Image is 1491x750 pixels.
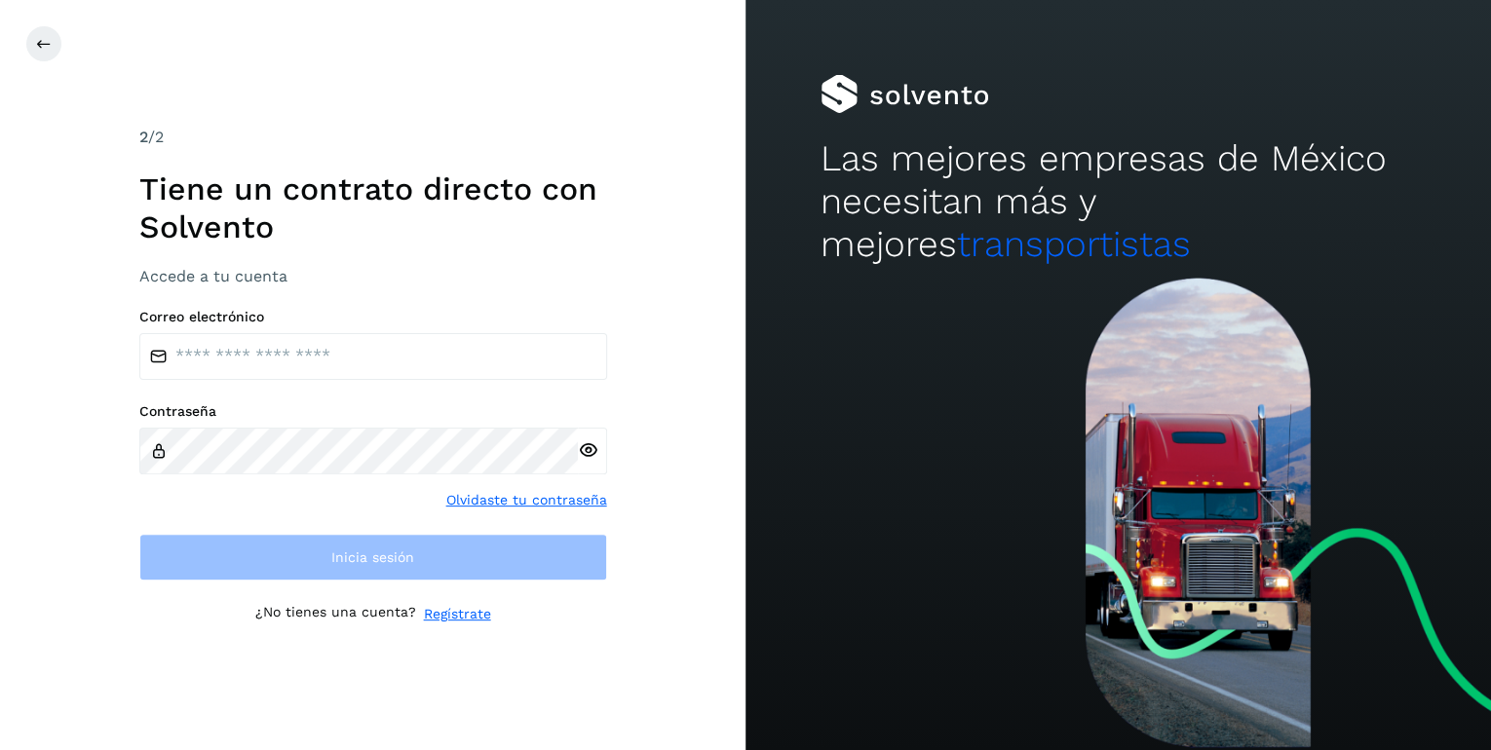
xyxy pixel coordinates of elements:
a: Olvidaste tu contraseña [446,490,607,510]
a: Regístrate [424,604,491,624]
label: Contraseña [139,403,607,420]
span: 2 [139,128,148,146]
h3: Accede a tu cuenta [139,267,607,285]
p: ¿No tienes una cuenta? [255,604,416,624]
span: Inicia sesión [331,550,414,564]
button: Inicia sesión [139,534,607,581]
span: transportistas [957,223,1191,265]
div: /2 [139,126,607,149]
label: Correo electrónico [139,309,607,325]
h1: Tiene un contrato directo con Solvento [139,170,607,245]
h2: Las mejores empresas de México necesitan más y mejores [821,137,1417,267]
